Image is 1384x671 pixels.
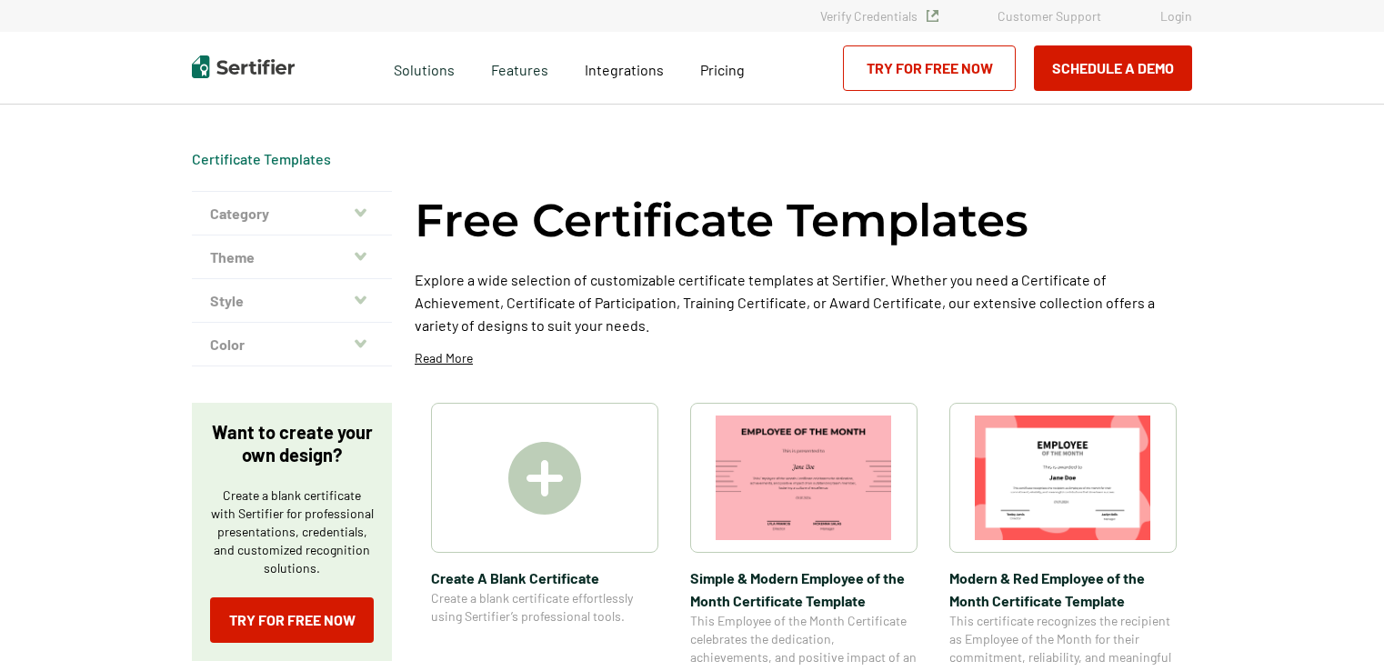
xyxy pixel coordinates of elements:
a: Verify Credentials [820,8,938,24]
img: Modern & Red Employee of the Month Certificate Template [975,416,1151,540]
p: Explore a wide selection of customizable certificate templates at Sertifier. Whether you need a C... [415,268,1192,336]
span: Features [491,56,548,79]
button: Style [192,279,392,323]
a: Integrations [585,56,664,79]
button: Color [192,323,392,366]
button: Theme [192,235,392,279]
span: Simple & Modern Employee of the Month Certificate Template [690,566,918,612]
a: Try for Free Now [210,597,374,643]
p: Create a blank certificate with Sertifier for professional presentations, credentials, and custom... [210,486,374,577]
a: Login [1160,8,1192,24]
span: Integrations [585,61,664,78]
a: Certificate Templates [192,150,331,167]
p: Read More [415,349,473,367]
img: Simple & Modern Employee of the Month Certificate Template [716,416,892,540]
a: Customer Support [998,8,1101,24]
img: Sertifier | Digital Credentialing Platform [192,55,295,78]
img: Verified [927,10,938,22]
span: Certificate Templates [192,150,331,168]
button: Category [192,192,392,235]
p: Want to create your own design? [210,421,374,466]
span: Modern & Red Employee of the Month Certificate Template [949,566,1177,612]
div: Breadcrumb [192,150,331,168]
a: Try for Free Now [843,45,1016,91]
span: Solutions [394,56,455,79]
h1: Free Certificate Templates [415,191,1028,250]
img: Create A Blank Certificate [508,442,581,515]
span: Pricing [700,61,745,78]
a: Pricing [700,56,745,79]
span: Create A Blank Certificate [431,566,658,589]
span: Create a blank certificate effortlessly using Sertifier’s professional tools. [431,589,658,626]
